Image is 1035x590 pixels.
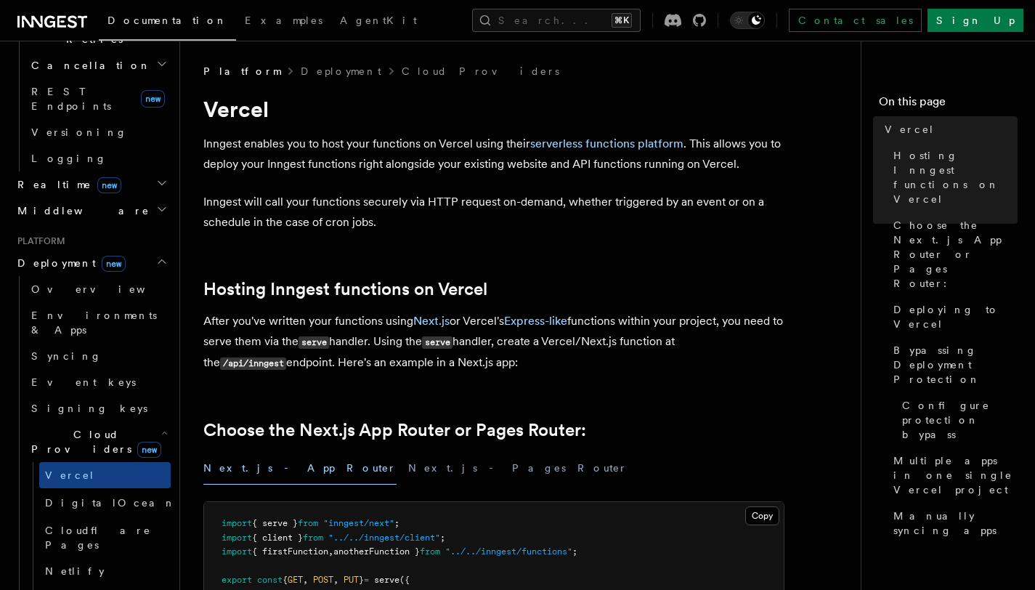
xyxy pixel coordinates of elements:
[45,469,95,481] span: Vercel
[45,497,176,509] span: DigitalOcean
[203,134,784,174] p: Inngest enables you to host your functions on Vercel using their . This allows you to deploy your...
[25,276,171,302] a: Overview
[402,64,559,78] a: Cloud Providers
[252,518,298,528] span: { serve }
[222,533,252,543] span: import
[359,575,364,585] span: }
[12,171,171,198] button: Realtimenew
[902,398,1018,442] span: Configure protection bypass
[303,575,308,585] span: ,
[888,296,1018,337] a: Deploying to Vercel
[730,12,765,29] button: Toggle dark mode
[333,575,338,585] span: ,
[328,533,440,543] span: "../../inngest/client"
[25,302,171,343] a: Environments & Apps
[99,4,236,41] a: Documentation
[222,546,252,557] span: import
[31,403,147,414] span: Signing keys
[31,86,111,112] span: REST Endpoints
[39,517,171,558] a: Cloudflare Pages
[530,137,683,150] a: serverless functions platform
[203,452,397,485] button: Next.js - App Router
[203,64,280,78] span: Platform
[222,518,252,528] span: import
[572,546,577,557] span: ;
[25,145,171,171] a: Logging
[893,343,1018,387] span: Bypassing Deployment Protection
[472,9,641,32] button: Search...⌘K
[31,376,136,388] span: Event keys
[25,58,151,73] span: Cancellation
[203,96,784,122] h1: Vercel
[928,9,1023,32] a: Sign Up
[25,427,161,456] span: Cloud Providers
[440,533,445,543] span: ;
[25,119,171,145] a: Versioning
[789,9,922,32] a: Contact sales
[141,90,165,108] span: new
[107,15,227,26] span: Documentation
[896,392,1018,448] a: Configure protection bypass
[288,575,303,585] span: GET
[888,337,1018,392] a: Bypassing Deployment Protection
[12,235,65,247] span: Platform
[252,546,328,557] span: { firstFunction
[888,142,1018,212] a: Hosting Inngest functions on Vercel
[203,420,586,440] a: Choose the Next.js App Router or Pages Router:
[245,15,322,26] span: Examples
[45,525,151,551] span: Cloudflare Pages
[203,279,487,299] a: Hosting Inngest functions on Vercel
[12,250,171,276] button: Deploymentnew
[97,177,121,193] span: new
[893,148,1018,206] span: Hosting Inngest functions on Vercel
[331,4,426,39] a: AgentKit
[303,533,323,543] span: from
[25,395,171,421] a: Signing keys
[888,448,1018,503] a: Multiple apps in one single Vercel project
[39,488,171,517] a: DigitalOcean
[745,506,779,525] button: Copy
[879,93,1018,116] h4: On this page
[203,311,784,373] p: After you've written your functions using or Vercel's functions within your project, you need to ...
[893,302,1018,331] span: Deploying to Vercel
[222,575,252,585] span: export
[45,565,105,577] span: Netlify
[445,546,572,557] span: "../../inngest/functions"
[422,336,452,349] code: serve
[399,575,410,585] span: ({
[203,192,784,233] p: Inngest will call your functions securely via HTTP request on-demand, whether triggered by an eve...
[420,546,440,557] span: from
[888,212,1018,296] a: Choose the Next.js App Router or Pages Router:
[301,64,381,78] a: Deployment
[236,4,331,39] a: Examples
[364,575,369,585] span: =
[879,116,1018,142] a: Vercel
[340,15,417,26] span: AgentKit
[298,518,318,528] span: from
[137,442,161,458] span: new
[31,153,107,164] span: Logging
[31,126,127,138] span: Versioning
[25,421,171,462] button: Cloud Providersnew
[25,343,171,369] a: Syncing
[257,575,283,585] span: const
[612,13,632,28] kbd: ⌘K
[888,503,1018,543] a: Manually syncing apps
[893,218,1018,291] span: Choose the Next.js App Router or Pages Router:
[344,575,359,585] span: PUT
[12,177,121,192] span: Realtime
[313,575,333,585] span: POST
[504,314,567,328] a: Express-like
[328,546,333,557] span: ,
[39,462,171,488] a: Vercel
[374,575,399,585] span: serve
[394,518,399,528] span: ;
[333,546,420,557] span: anotherFunction }
[12,203,150,218] span: Middleware
[25,78,171,119] a: REST Endpointsnew
[39,558,171,584] a: Netlify
[283,575,288,585] span: {
[12,198,171,224] button: Middleware
[12,256,126,270] span: Deployment
[408,452,628,485] button: Next.js - Pages Router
